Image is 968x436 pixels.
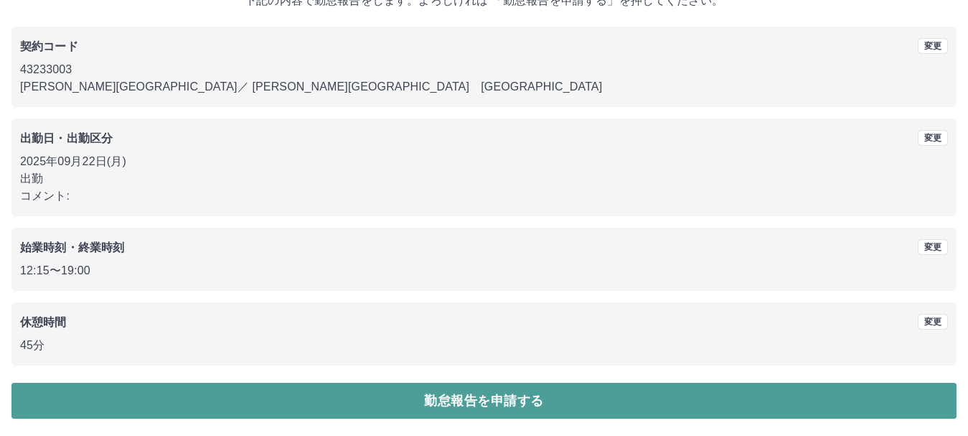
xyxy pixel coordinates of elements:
[20,187,948,205] p: コメント:
[20,153,948,170] p: 2025年09月22日(月)
[20,241,124,254] b: 始業時刻・終業時刻
[20,40,78,52] b: 契約コード
[20,316,67,328] b: 休憩時間
[20,78,948,96] p: [PERSON_NAME][GEOGRAPHIC_DATA] ／ [PERSON_NAME][GEOGRAPHIC_DATA] [GEOGRAPHIC_DATA]
[20,170,948,187] p: 出勤
[20,337,948,354] p: 45分
[11,383,957,419] button: 勤怠報告を申請する
[20,262,948,279] p: 12:15 〜 19:00
[918,314,948,330] button: 変更
[20,132,113,144] b: 出勤日・出勤区分
[918,239,948,255] button: 変更
[20,61,948,78] p: 43233003
[918,38,948,54] button: 変更
[918,130,948,146] button: 変更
